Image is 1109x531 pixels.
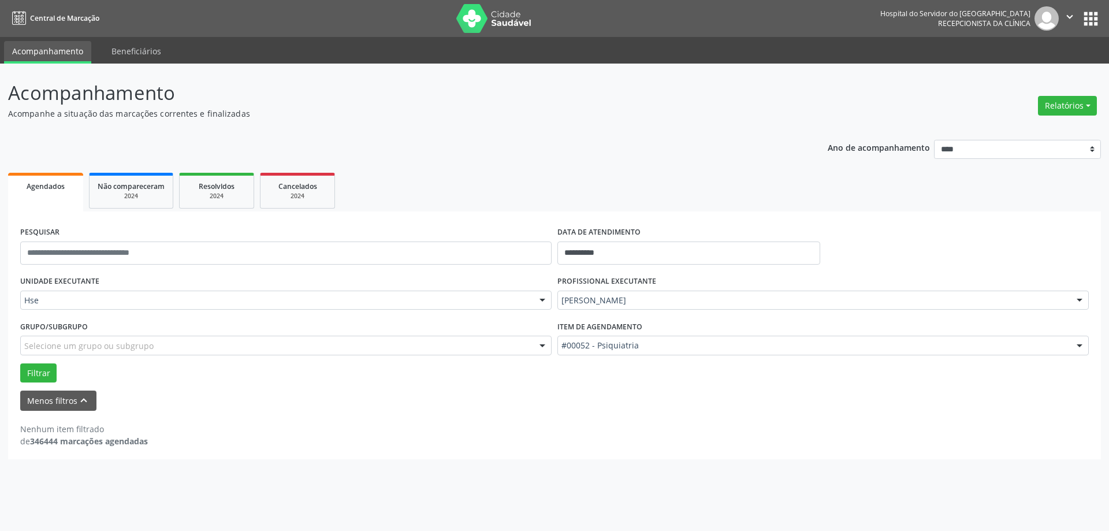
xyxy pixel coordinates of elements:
[20,435,148,447] div: de
[20,224,59,242] label: PESQUISAR
[828,140,930,154] p: Ano de acompanhamento
[8,9,99,28] a: Central de Marcação
[24,340,154,352] span: Selecione um grupo ou subgrupo
[20,363,57,383] button: Filtrar
[1081,9,1101,29] button: apps
[4,41,91,64] a: Acompanhamento
[27,181,65,191] span: Agendados
[557,318,642,336] label: Item de agendamento
[30,436,148,447] strong: 346444 marcações agendadas
[1038,96,1097,116] button: Relatórios
[77,394,90,407] i: keyboard_arrow_up
[20,391,96,411] button: Menos filtroskeyboard_arrow_up
[557,273,656,291] label: PROFISSIONAL EXECUTANTE
[8,79,773,107] p: Acompanhamento
[561,340,1065,351] span: #00052 - Psiquiatria
[20,273,99,291] label: UNIDADE EXECUTANTE
[98,181,165,191] span: Não compareceram
[24,295,528,306] span: Hse
[269,192,326,200] div: 2024
[30,13,99,23] span: Central de Marcação
[20,318,88,336] label: Grupo/Subgrupo
[1034,6,1059,31] img: img
[1063,10,1076,23] i: 
[103,41,169,61] a: Beneficiários
[938,18,1030,28] span: Recepcionista da clínica
[188,192,245,200] div: 2024
[98,192,165,200] div: 2024
[278,181,317,191] span: Cancelados
[1059,6,1081,31] button: 
[8,107,773,120] p: Acompanhe a situação das marcações correntes e finalizadas
[880,9,1030,18] div: Hospital do Servidor do [GEOGRAPHIC_DATA]
[557,224,641,242] label: DATA DE ATENDIMENTO
[20,423,148,435] div: Nenhum item filtrado
[199,181,235,191] span: Resolvidos
[561,295,1065,306] span: [PERSON_NAME]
